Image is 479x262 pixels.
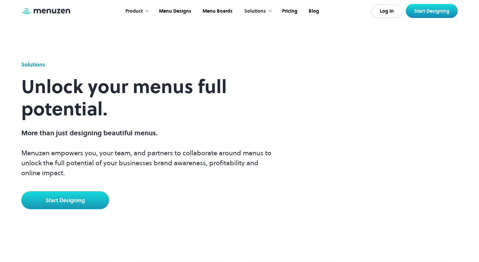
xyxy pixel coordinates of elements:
span: More than just designing beautiful menus. [21,128,158,138]
div: Solutions [238,1,276,22]
div: Product [125,8,143,15]
a: Menu Boards [196,1,238,22]
a: Pricing [276,1,302,22]
p: Menuzen empowers you, your team, and partners to collaborate around menus to unlock the full pote... [21,128,277,178]
a: Menu Designs [153,1,196,22]
h1: Unlock your menus full potential. [21,75,277,120]
a: Blog [302,1,324,22]
a: Log In [371,5,402,18]
div: Solutions [21,61,45,68]
a: Start Designing [21,191,109,209]
div: Solutions [244,8,266,15]
div: Product [119,1,153,22]
a: Start Designing [406,4,458,18]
